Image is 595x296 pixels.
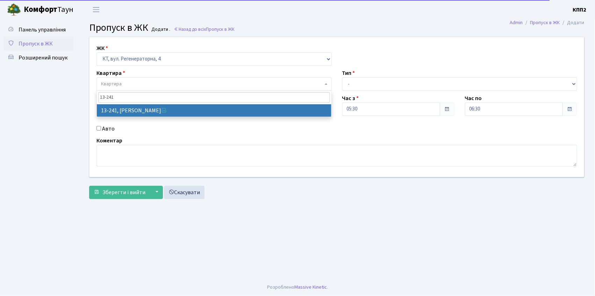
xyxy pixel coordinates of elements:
b: Комфорт [24,4,57,15]
span: Пропуск в ЖК [19,40,53,48]
label: Авто [102,125,115,133]
a: КПП2 [573,6,587,14]
label: Час по [465,94,482,103]
label: Коментар [96,136,122,145]
span: Пропуск в ЖК [89,21,148,35]
span: Розширений пошук [19,54,67,62]
a: Massive Kinetic [294,283,327,291]
a: Панель управління [3,23,73,37]
label: Тип [342,69,355,77]
a: Пропуск в ЖК [3,37,73,51]
span: Зберегти і вийти [102,189,145,196]
a: Розширений пошук [3,51,73,65]
span: Квартира [101,80,122,87]
button: Переключити навігацію [87,4,105,15]
nav: breadcrumb [500,15,595,30]
a: Назад до всіхПропуск в ЖК [174,26,235,33]
a: Скасувати [164,186,205,199]
label: Квартира [96,69,125,77]
small: Додати . [150,27,171,33]
label: Час з [342,94,359,103]
img: logo.png [7,3,21,17]
li: Додати [560,19,585,27]
span: Панель управління [19,26,66,34]
a: Admin [510,19,523,26]
li: 13-241, [PERSON_NAME] [97,104,331,117]
a: Пропуск в ЖК [530,19,560,26]
span: Таун [24,4,73,16]
button: Зберегти і вийти [89,186,150,199]
label: ЖК [96,44,108,52]
span: Пропуск в ЖК [206,26,235,33]
div: Розроблено . [267,283,328,291]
